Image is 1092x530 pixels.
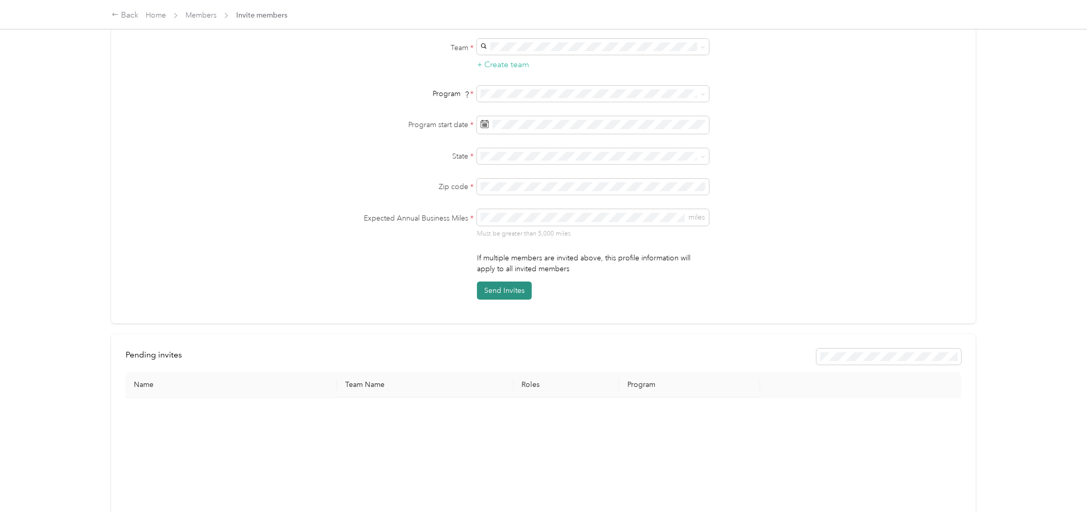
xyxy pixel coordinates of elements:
label: Expected Annual Business Miles [345,213,474,224]
label: Team [345,42,474,53]
p: Must be greater than 5,000 miles [477,229,709,239]
span: Pending invites [126,350,182,360]
th: Name [126,372,337,398]
label: Program start date [345,119,474,130]
a: Members [186,11,217,20]
label: State [345,151,474,162]
div: Resend all invitations [817,349,961,365]
th: Program [619,372,760,398]
div: info-bar [126,349,961,365]
button: Send Invites [477,282,532,300]
th: Team Name [337,372,513,398]
label: Zip code [345,181,474,192]
button: + Create team [477,58,529,71]
p: If multiple members are invited above, this profile information will apply to all invited members [477,253,709,274]
div: Back [112,9,139,22]
span: Invite members [236,10,288,21]
a: Home [146,11,166,20]
span: miles [688,213,705,222]
iframe: Everlance-gr Chat Button Frame [1034,472,1092,530]
div: Program [345,88,474,99]
th: Roles [514,372,620,398]
div: left-menu [126,349,189,365]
